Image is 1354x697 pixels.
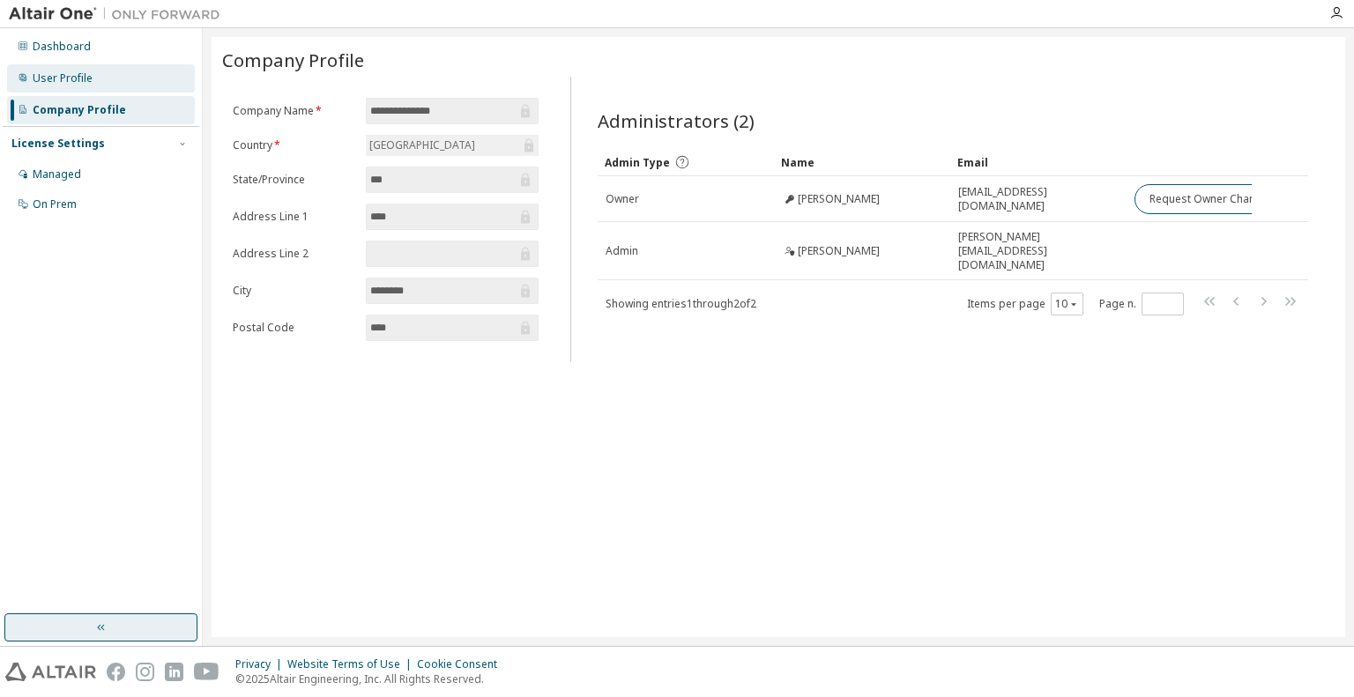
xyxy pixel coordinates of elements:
[417,657,508,671] div: Cookie Consent
[194,663,219,681] img: youtube.svg
[366,135,539,156] div: [GEOGRAPHIC_DATA]
[1099,293,1184,315] span: Page n.
[233,247,355,261] label: Address Line 2
[606,244,638,258] span: Admin
[367,136,478,155] div: [GEOGRAPHIC_DATA]
[165,663,183,681] img: linkedin.svg
[233,138,355,152] label: Country
[233,284,355,298] label: City
[233,321,355,335] label: Postal Code
[606,296,756,311] span: Showing entries 1 through 2 of 2
[233,210,355,224] label: Address Line 1
[235,671,508,686] p: © 2025 Altair Engineering, Inc. All Rights Reserved.
[605,155,670,170] span: Admin Type
[598,108,755,133] span: Administrators (2)
[606,192,639,206] span: Owner
[958,230,1119,272] span: [PERSON_NAME][EMAIL_ADDRESS][DOMAIN_NAME]
[33,71,93,85] div: User Profile
[33,40,91,54] div: Dashboard
[967,293,1083,315] span: Items per page
[107,663,125,681] img: facebook.svg
[233,173,355,187] label: State/Province
[11,137,105,151] div: License Settings
[798,244,880,258] span: [PERSON_NAME]
[1055,297,1079,311] button: 10
[136,663,154,681] img: instagram.svg
[958,185,1119,213] span: [EMAIL_ADDRESS][DOMAIN_NAME]
[33,167,81,182] div: Managed
[798,192,880,206] span: [PERSON_NAME]
[33,197,77,211] div: On Prem
[9,5,229,23] img: Altair One
[233,104,355,118] label: Company Name
[287,657,417,671] div: Website Terms of Use
[33,103,126,117] div: Company Profile
[781,148,943,176] div: Name
[235,657,287,671] div: Privacy
[1135,184,1283,214] button: Request Owner Change
[957,148,1120,176] div: Email
[222,48,364,72] span: Company Profile
[5,663,96,681] img: altair_logo.svg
